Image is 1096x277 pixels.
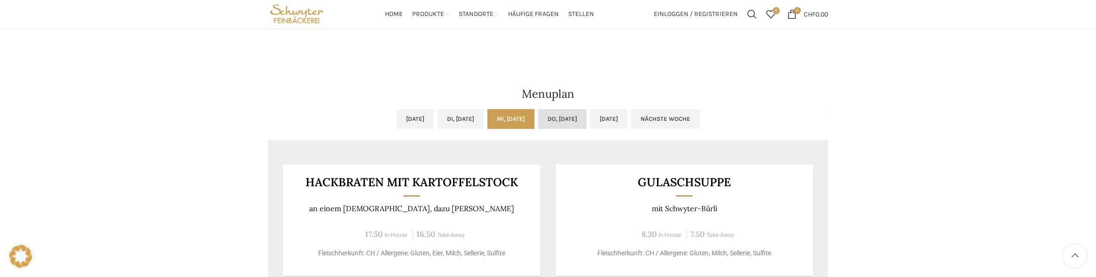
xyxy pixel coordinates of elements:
p: Fleischherkunft: CH / Allergene: Gluten, Eier, Milch, Sellerie, Sulfite [295,248,529,258]
a: Nächste Woche [631,109,700,129]
a: Einloggen / Registrieren [649,5,743,24]
p: an einem [DEMOGRAPHIC_DATA], dazu [PERSON_NAME] [295,204,529,213]
a: Stellen [568,5,594,24]
a: Scroll to top button [1063,244,1087,268]
a: Häufige Fragen [508,5,559,24]
span: 16.50 [416,229,435,239]
a: Standorte [459,5,499,24]
span: Häufige Fragen [508,10,559,19]
span: 17.50 [365,229,383,239]
a: [DATE] [397,109,434,129]
a: Site logo [268,9,326,17]
a: Mi, [DATE] [487,109,534,129]
h3: Gulaschsuppe [567,176,802,188]
bdi: 0.00 [804,10,828,18]
a: [DATE] [590,109,627,129]
a: Produkte [412,5,449,24]
a: Home [385,5,403,24]
span: Take-Away [437,232,465,238]
span: Take-Away [706,232,734,238]
a: Do, [DATE] [538,109,587,129]
div: Meine Wunschliste [761,5,780,24]
a: 0 [761,5,780,24]
h2: Menuplan [268,88,828,100]
a: 0 CHF0.00 [783,5,833,24]
span: 7.50 [690,229,705,239]
span: Standorte [459,10,493,19]
span: Produkte [412,10,444,19]
span: Einloggen / Registrieren [654,11,738,17]
span: In-House [384,232,407,238]
span: 0 [794,7,801,14]
p: Fleischherkunft: CH / Allergene: Gluten, Milch, Sellerie, Sulfite [567,248,802,258]
div: Main navigation [330,5,649,24]
a: Suchen [743,5,761,24]
p: mit Schwyter-Bürli [567,204,802,213]
span: 8.30 [642,229,657,239]
h3: Hackbraten mit Kartoffelstock [295,176,529,188]
span: Home [385,10,403,19]
span: Stellen [568,10,594,19]
span: CHF [804,10,815,18]
a: Di, [DATE] [438,109,484,129]
span: 0 [773,7,780,14]
span: In-House [658,232,681,238]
